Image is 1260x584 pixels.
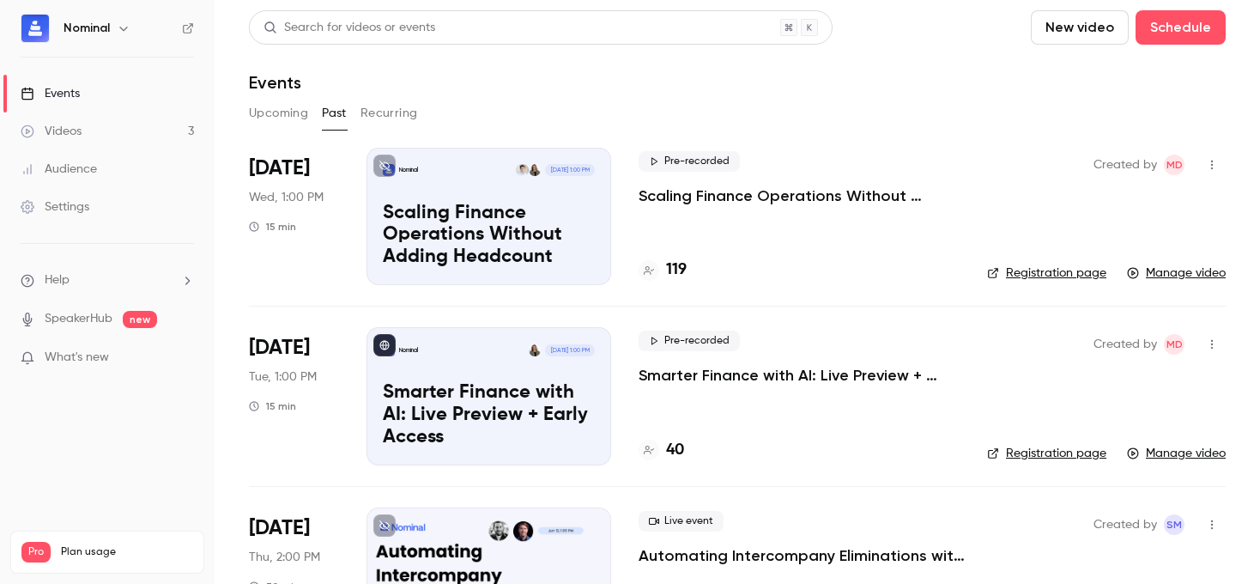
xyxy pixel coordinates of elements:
span: What's new [45,349,109,367]
h6: Nominal [64,20,110,37]
img: Guy Leibovitz [516,164,528,176]
a: Scaling Finance Operations Without Adding HeadcountNominalStephanie, MonteliusGuy Leibovitz[DATE]... [366,148,611,285]
span: Help [45,271,70,289]
span: Pro [21,542,51,563]
a: Registration page [987,265,1106,282]
h4: 40 [666,439,684,462]
span: [DATE] [249,334,310,362]
a: SpeakerHub [45,310,112,328]
p: Smarter Finance with AI: Live Preview + Early Access [383,382,595,448]
span: Tue, 1:00 PM [249,368,317,386]
button: Recurring [360,100,418,127]
span: Created by [1093,155,1157,175]
div: 15 min [249,220,296,234]
a: 40 [639,439,684,462]
h1: Events [249,72,301,93]
div: Settings [21,198,89,216]
h4: 119 [666,259,687,282]
span: Maria Valentina de Jongh Sierralta [1164,334,1184,355]
p: Nominal [399,346,418,355]
span: Md [1166,155,1183,175]
a: 119 [639,259,687,282]
span: [DATE] 1:00 PM [545,344,594,356]
button: Upcoming [249,100,308,127]
div: Jul 15 Tue, 1:00 PM (America/Sao Paulo) [249,327,339,465]
button: Past [322,100,347,127]
span: Created by [1093,334,1157,355]
a: Automating Intercompany Eliminations with AI Agents [639,545,972,566]
span: [DATE] [249,514,310,542]
span: [DATE] [249,155,310,182]
span: Pre-recorded [639,151,740,172]
span: Plan usage [61,545,193,559]
p: Scaling Finance Operations Without Adding Headcount [383,203,595,269]
a: Manage video [1127,265,1226,282]
div: Videos [21,123,82,140]
iframe: Noticeable Trigger [173,350,194,366]
a: Manage video [1127,445,1226,462]
span: SM [1166,514,1182,535]
div: Sep 10 Wed, 12:00 PM (America/New York) [249,148,339,285]
div: Audience [21,161,97,178]
img: Stephanie, Montelius [529,164,541,176]
span: Md [1166,334,1183,355]
div: Search for videos or events [264,19,435,37]
div: 15 min [249,399,296,413]
span: Stephanie Montelius [1164,514,1184,535]
p: Nominal [399,166,418,174]
span: Created by [1093,514,1157,535]
span: [DATE] 1:00 PM [545,164,594,176]
span: Pre-recorded [639,331,740,351]
li: help-dropdown-opener [21,271,194,289]
div: Events [21,85,80,102]
span: new [123,311,157,328]
a: Scaling Finance Operations Without Adding Headcount [639,186,960,206]
a: Registration page [987,445,1106,462]
button: New video [1031,10,1129,45]
img: Stephanie, Montelius [529,344,541,356]
span: Maria Valentina de Jongh Sierralta [1164,155,1184,175]
a: Smarter Finance with AI: Live Preview + Early AccessNominalStephanie, Montelius[DATE] 1:00 PMSmar... [366,327,611,465]
span: Wed, 1:00 PM [249,189,324,206]
button: Schedule [1136,10,1226,45]
img: Nominal [21,15,49,42]
span: Live event [639,511,724,532]
a: Smarter Finance with AI: Live Preview + Early Access [639,365,960,386]
span: Thu, 2:00 PM [249,549,320,566]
